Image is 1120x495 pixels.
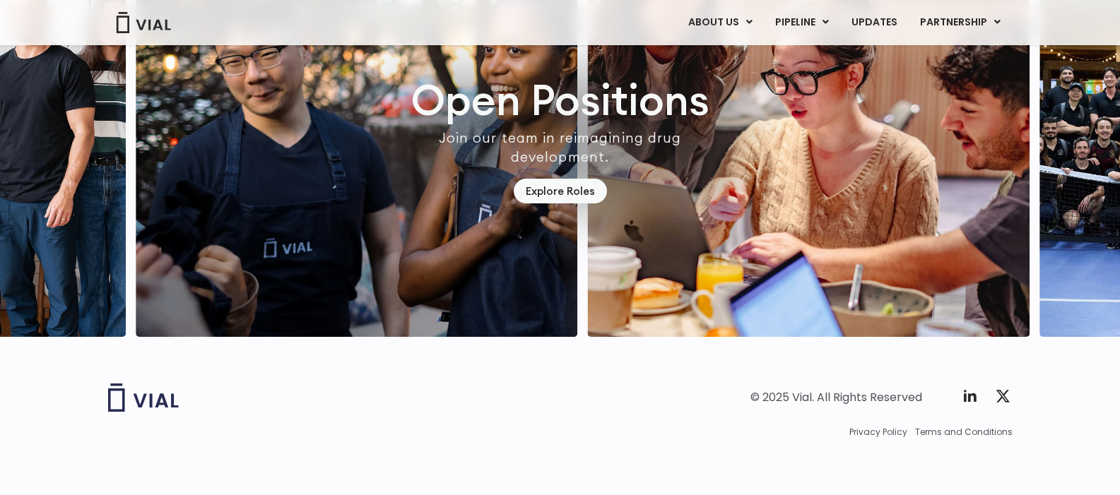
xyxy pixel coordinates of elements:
a: Privacy Policy [849,426,907,439]
a: Terms and Conditions [915,426,1013,439]
a: Explore Roles [514,179,607,203]
a: ABOUT USMenu Toggle [677,11,763,35]
a: UPDATES [840,11,908,35]
a: PIPELINEMenu Toggle [764,11,839,35]
div: © 2025 Vial. All Rights Reserved [750,390,922,405]
a: PARTNERSHIPMenu Toggle [909,11,1012,35]
img: Vial Logo [115,12,172,33]
img: Vial logo wih "Vial" spelled out [108,383,179,412]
